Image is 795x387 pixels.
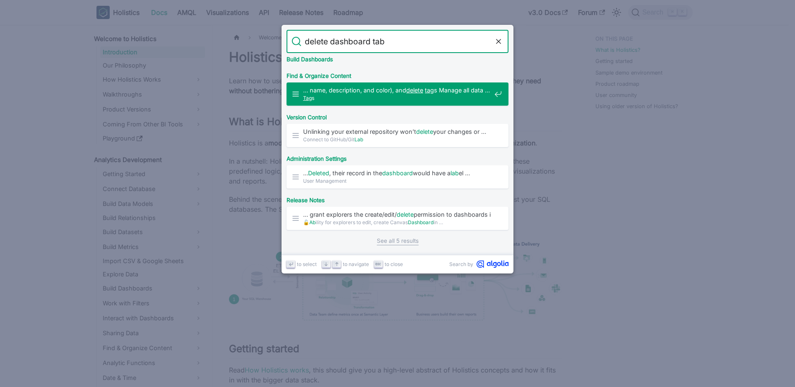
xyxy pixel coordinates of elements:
svg: Arrow up [334,261,340,267]
svg: Enter key [288,261,294,267]
div: Find & Organize Content [285,66,510,82]
a: See all 5 results [377,237,419,245]
div: Build Dashboards [285,49,510,66]
a: … name, description, and color), anddelete tags Manage all data …Tags [287,82,508,106]
div: Version Control [285,107,510,124]
span: Connect to GitHub/Git [303,135,491,143]
svg: Escape key [375,261,381,267]
div: Administration Settings [285,149,510,165]
span: s [303,94,491,102]
mark: delete [406,87,423,94]
svg: Arrow down [323,261,329,267]
a: …Deleted, their record in thedashboardwould have alabel …User Management [287,165,508,189]
span: Unlinking your external repository won’t your changes or … [303,128,491,135]
a: … grant explorers the create/edit/deletepermission to dashboards in …🔓Ability for explorers to ed... [287,207,508,230]
mark: Ab [309,219,316,225]
mark: Dashboard [408,219,434,225]
span: to select [297,260,317,268]
button: Clear the query [494,36,503,46]
div: Release Notes [285,190,510,207]
span: Search by [449,260,473,268]
mark: Lab [354,136,363,143]
span: 🔓 ility for explorers to edit, create Canvas in … [303,218,491,226]
svg: Algolia [477,260,508,268]
a: Unlinking your external repository won’tdeleteyour changes or …Connect to GitHub/GitLab [287,124,508,147]
a: Search byAlgolia [449,260,508,268]
span: … grant explorers the create/edit/ permission to dashboards in … [303,210,491,218]
span: to navigate [343,260,369,268]
span: to close [385,260,403,268]
mark: dashboard [382,169,413,177]
mark: Tag [303,95,312,101]
mark: delete [416,128,433,135]
input: Search docs [301,30,494,53]
span: … name, description, and color), and s Manage all data … [303,86,491,94]
mark: Deleted [308,169,329,177]
span: … , their record in the would have a el … [303,169,491,177]
mark: delete [397,211,414,218]
mark: lab [450,169,459,177]
span: User Management [303,177,491,185]
mark: tag [425,87,434,94]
